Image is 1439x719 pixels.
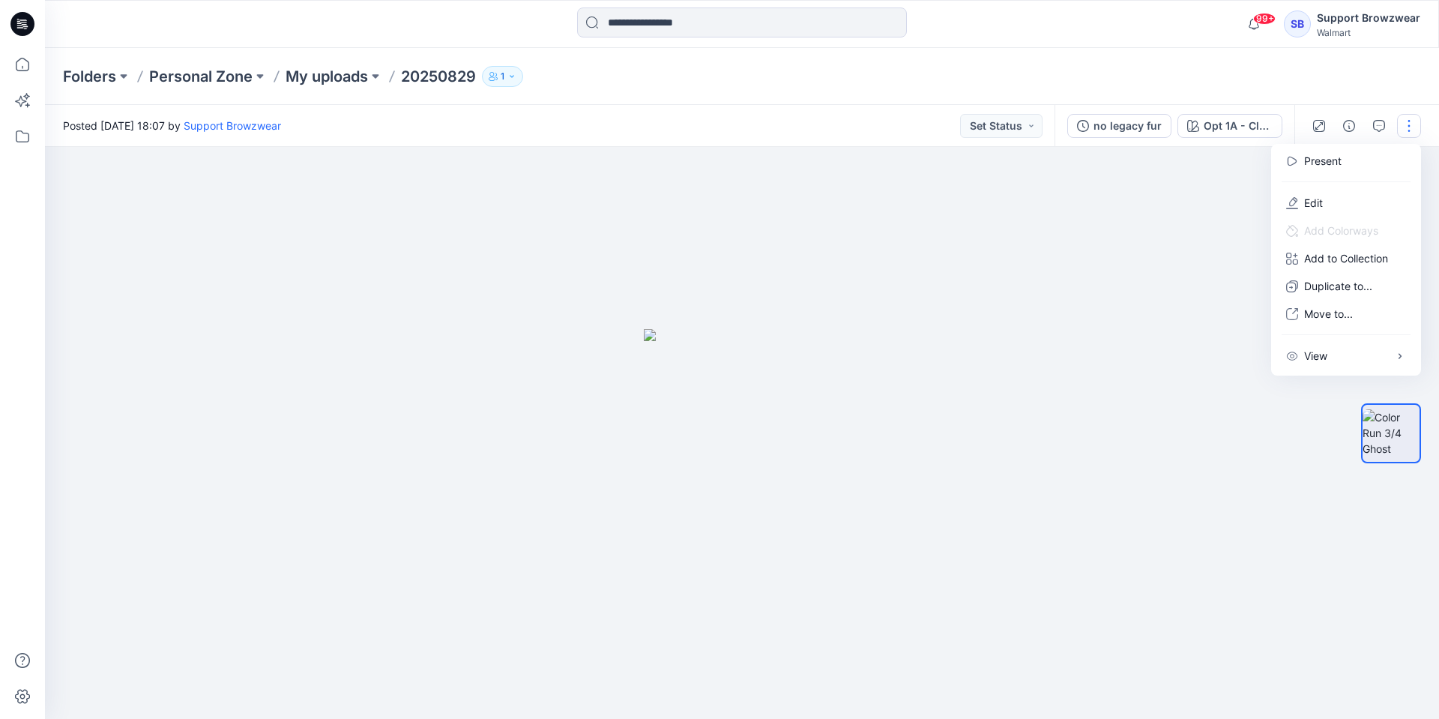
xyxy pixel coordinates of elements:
button: Opt 1A - Classic Medium Wash [1177,114,1282,138]
a: Support Browzwear [184,119,281,132]
button: 1 [482,66,523,87]
div: Support Browzwear [1317,9,1420,27]
p: View [1304,348,1327,364]
img: Color Run 3/4 Ghost [1363,409,1420,457]
div: no legacy fur [1093,118,1162,134]
p: 1 [501,68,504,85]
span: Posted [DATE] 18:07 by [63,118,281,133]
button: Details [1337,114,1361,138]
a: Present [1304,153,1342,169]
p: Duplicate to... [1304,278,1372,294]
a: Folders [63,66,116,87]
span: 99+ [1253,13,1276,25]
div: Opt 1A - Classic Medium Wash [1204,118,1273,134]
a: Edit [1304,195,1323,211]
div: SB [1284,10,1311,37]
p: Add to Collection [1304,250,1388,266]
a: Personal Zone [149,66,253,87]
div: Walmart [1317,27,1420,38]
a: My uploads [286,66,368,87]
p: 20250829 [401,66,476,87]
button: no legacy fur [1067,114,1171,138]
p: Move to... [1304,306,1353,322]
